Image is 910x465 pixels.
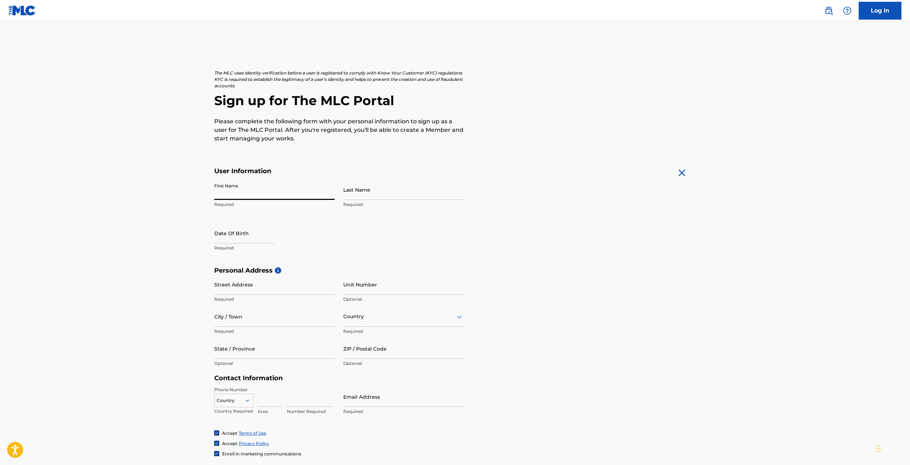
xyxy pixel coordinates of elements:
img: checkbox [215,451,219,456]
h2: Sign up for The MLC Portal [214,93,696,109]
p: Optional [214,360,335,367]
p: Required [343,328,464,335]
span: Accept [222,430,237,436]
img: checkbox [215,441,219,445]
img: MLC Logo [9,5,36,16]
p: Optional [343,296,464,303]
img: help [843,6,852,15]
img: close [676,167,688,179]
h5: Personal Address [214,267,696,275]
p: Required [214,296,335,303]
span: Enroll in marketing communications [222,451,301,456]
p: Required [214,201,335,208]
div: Help [840,4,854,18]
p: Required [343,408,464,415]
p: Area [258,408,283,415]
p: Country Required [214,408,253,414]
div: Drag [876,438,881,459]
p: Please complete the following form with your personal information to sign up as a user for The ML... [214,117,464,143]
span: i [275,267,281,274]
p: Required [214,245,335,251]
span: Accept [222,441,237,446]
a: Log In [859,2,901,20]
h5: User Information [214,167,464,175]
a: Privacy Policy [239,441,269,446]
iframe: Chat Widget [874,431,910,465]
p: Optional [343,360,464,367]
a: Public Search [822,4,836,18]
img: checkbox [215,431,219,435]
p: Required [343,201,464,208]
img: search [824,6,833,15]
p: Number Required [287,408,333,415]
p: The MLC uses identity verification before a user is registered to comply with Know Your Customer ... [214,70,464,89]
a: Terms of Use [239,430,266,436]
p: Required [214,328,335,335]
h5: Contact Information [214,374,464,382]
